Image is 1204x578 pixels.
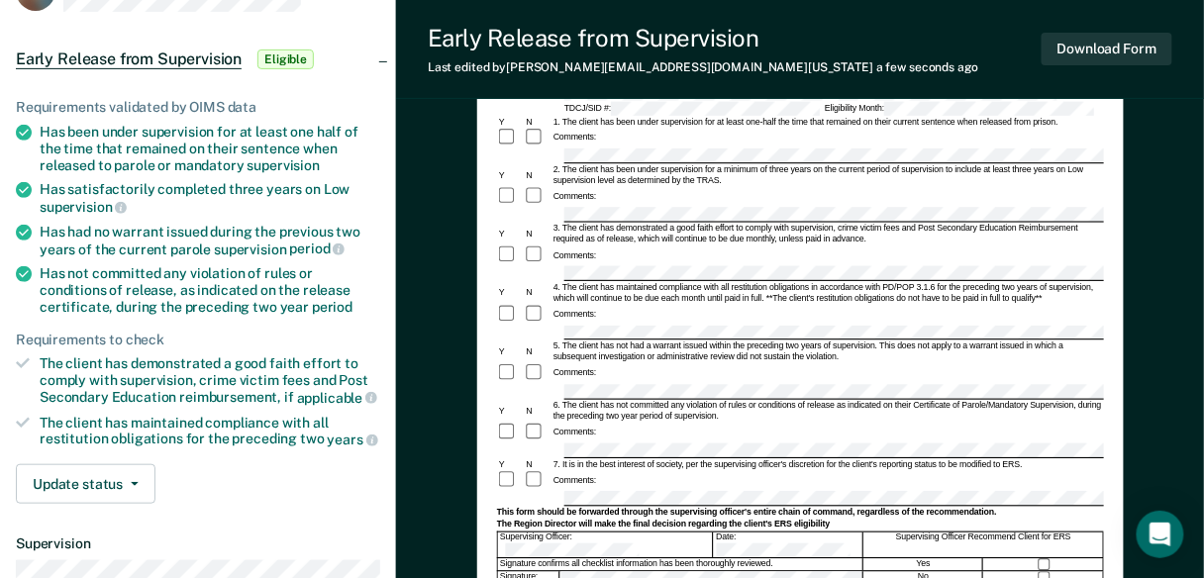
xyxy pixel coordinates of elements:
span: period [312,299,352,315]
div: Open Intercom Messenger [1137,511,1184,558]
div: 7. It is in the best interest of society, per the supervising officer's discretion for the client... [551,459,1103,470]
div: The client has maintained compliance with all restitution obligations for the preceding two [40,415,380,448]
div: 5. The client has not had a warrant issued within the preceding two years of supervision. This do... [551,341,1103,363]
div: Comments: [551,192,598,203]
div: 2. The client has been under supervision for a minimum of three years on the current period of su... [551,165,1103,187]
div: N [524,170,551,181]
div: Comments: [551,428,598,438]
div: Has had no warrant issued during the previous two years of the current parole supervision [40,224,380,257]
div: TDCJ/SID #: [561,101,822,115]
div: Y [496,117,523,128]
div: Supervising Officer: [497,532,712,557]
div: N [524,459,551,470]
div: N [524,347,551,358]
div: Last edited by [PERSON_NAME][EMAIL_ADDRESS][DOMAIN_NAME][US_STATE] [428,60,978,74]
span: years [328,432,378,447]
div: Y [496,406,523,417]
span: Eligible [257,49,314,69]
span: a few seconds ago [876,60,978,74]
div: Y [496,230,523,241]
div: Supervising Officer Recommend Client for ERS [863,532,1103,557]
div: Y [496,170,523,181]
div: N [524,406,551,417]
div: Yes [864,559,984,571]
div: Comments: [551,133,598,144]
div: Requirements to check [16,332,380,348]
span: applicable [297,390,377,406]
div: The Region Director will make the final decision regarding the client's ERS eligibility [496,520,1103,530]
div: N [524,288,551,299]
div: 6. The client has not committed any violation of rules or conditions of release as indicated on t... [551,401,1103,423]
div: Has satisfactorily completed three years on Low [40,181,380,215]
dt: Supervision [16,535,380,552]
div: Comments: [551,310,598,321]
span: supervision [40,199,127,215]
span: period [289,241,345,256]
div: Date: [714,532,862,557]
div: Has not committed any violation of rules or conditions of release, as indicated on the release ce... [40,265,380,315]
div: Comments: [551,476,598,487]
div: Y [496,347,523,358]
button: Download Form [1042,33,1172,65]
button: Update status [16,464,155,504]
div: Eligibility Month: [823,101,1096,115]
div: The client has demonstrated a good faith effort to comply with supervision, crime victim fees and... [40,355,380,406]
div: N [524,117,551,128]
div: Signature confirms all checklist information has been thoroughly reviewed. [497,559,862,571]
div: N [524,230,551,241]
div: 3. The client has demonstrated a good faith effort to comply with supervision, crime victim fees ... [551,224,1103,245]
div: Y [496,459,523,470]
span: Early Release from Supervision [16,49,242,69]
div: 1. The client has been under supervision for at least one-half the time that remained on their cu... [551,117,1103,128]
div: Requirements validated by OIMS data [16,99,380,116]
div: Comments: [551,368,598,379]
div: Y [496,288,523,299]
div: Comments: [551,250,598,261]
span: supervision [248,157,320,173]
div: Early Release from Supervision [428,24,978,52]
div: 4. The client has maintained compliance with all restitution obligations in accordance with PD/PO... [551,283,1103,305]
div: Has been under supervision for at least one half of the time that remained on their sentence when... [40,124,380,173]
div: This form should be forwarded through the supervising officer's entire chain of command, regardle... [496,508,1103,519]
